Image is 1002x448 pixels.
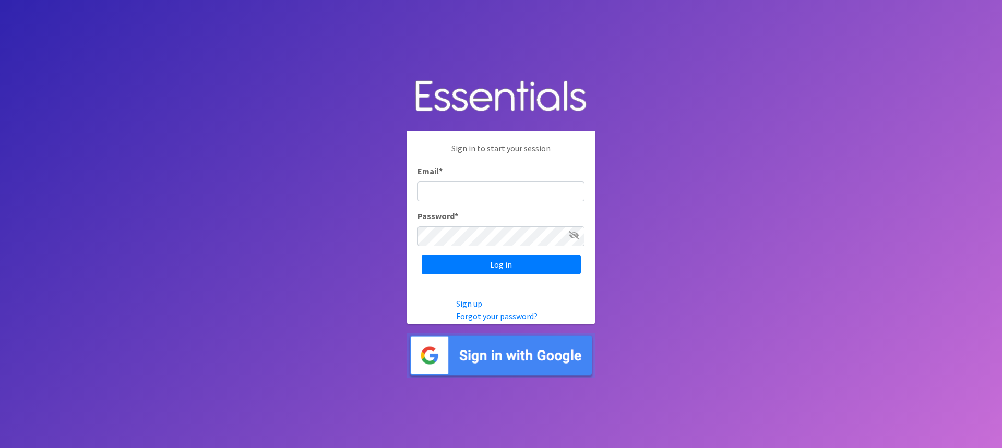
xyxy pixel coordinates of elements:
[455,211,458,221] abbr: required
[456,311,538,321] a: Forgot your password?
[439,166,443,176] abbr: required
[417,142,584,165] p: Sign in to start your session
[422,255,581,274] input: Log in
[417,165,443,177] label: Email
[417,210,458,222] label: Password
[456,298,482,309] a: Sign up
[407,70,595,124] img: Human Essentials
[407,333,595,378] img: Sign in with Google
